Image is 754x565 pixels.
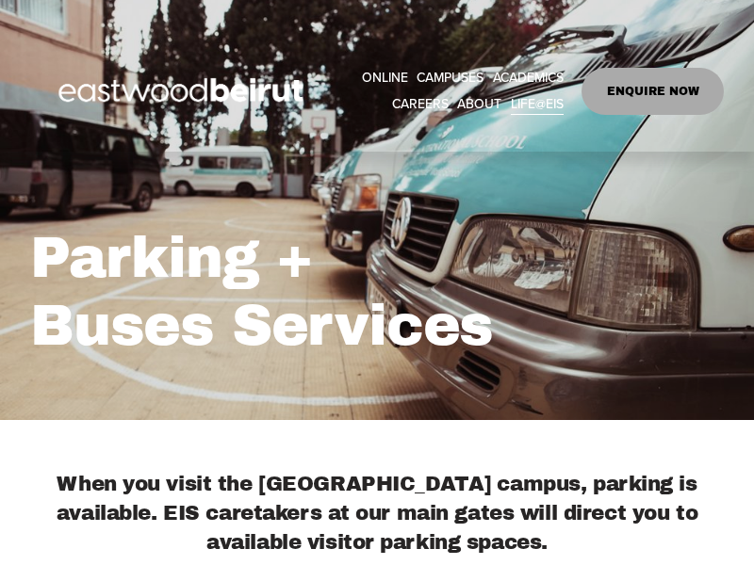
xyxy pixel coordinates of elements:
h1: Parking + Buses Services [30,224,548,360]
a: folder dropdown [417,65,484,91]
a: ENQUIRE NOW [582,68,724,115]
a: CAREERS [392,91,449,118]
h3: When you visit the [GEOGRAPHIC_DATA] campus, parking is available. EIS caretakers at our main gat... [30,470,724,557]
a: folder dropdown [511,91,564,118]
span: CAMPUSES [417,66,484,89]
img: EastwoodIS Global Site [30,43,337,139]
a: ONLINE [362,65,408,91]
a: folder dropdown [457,91,501,118]
a: folder dropdown [493,65,564,91]
span: ABOUT [457,92,501,116]
span: LIFE@EIS [511,92,564,116]
span: ACADEMICS [493,66,564,89]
